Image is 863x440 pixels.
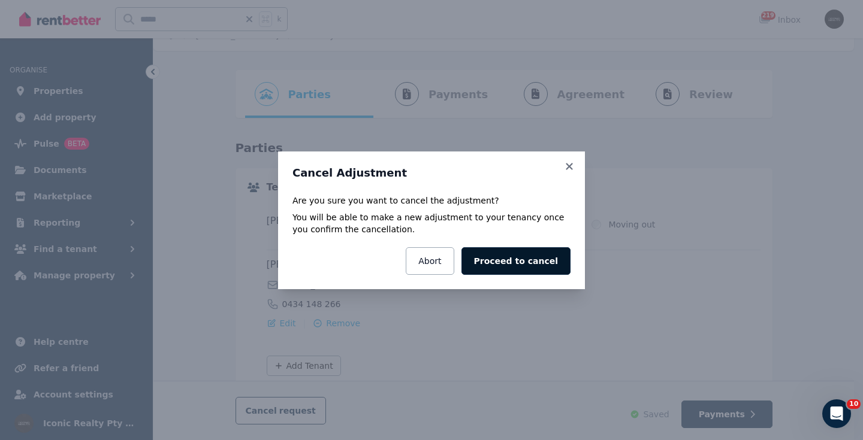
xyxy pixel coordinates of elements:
p: You will be able to make a new adjustment to your tenancy once you confirm the cancellation. [292,211,571,235]
p: Are you sure you want to cancel the adjustment? [292,195,571,207]
iframe: Intercom live chat [822,399,851,428]
button: Abort [406,247,454,275]
h3: Cancel Adjustment [292,166,571,180]
span: 10 [847,399,861,409]
button: Proceed to cancel [461,247,571,275]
